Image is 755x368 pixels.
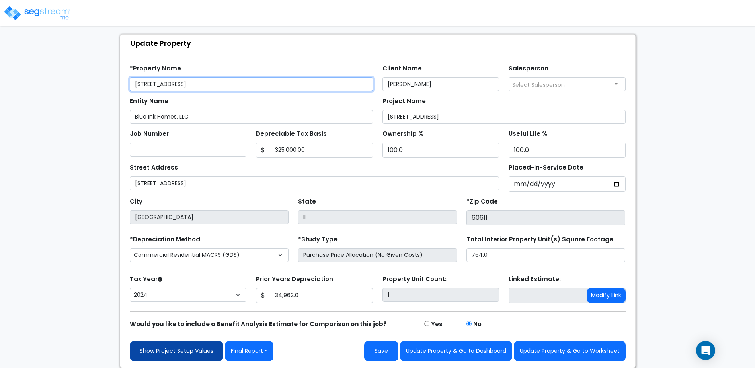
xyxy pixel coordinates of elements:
[382,77,499,91] input: Client Name
[256,129,327,139] label: Depreciable Tax Basis
[256,143,270,158] span: $
[473,320,482,329] label: No
[382,143,499,158] input: Ownership
[382,97,426,106] label: Project Name
[130,235,200,244] label: *Depreciation Method
[514,341,626,361] button: Update Property & Go to Worksheet
[382,275,447,284] label: Property Unit Count:
[130,176,499,190] input: Street Address
[431,320,443,329] label: Yes
[364,341,398,361] button: Save
[696,341,715,360] div: Open Intercom Messenger
[130,129,169,139] label: Job Number
[466,248,625,262] input: total square foot
[400,341,512,361] button: Update Property & Go to Dashboard
[130,341,223,361] a: Show Project Setup Values
[256,275,333,284] label: Prior Years Depreciation
[3,5,71,21] img: logo_pro_r.png
[466,210,625,225] input: Zip Code
[509,163,583,172] label: Placed-In-Service Date
[130,197,142,206] label: City
[382,110,626,124] input: Project Name
[130,97,168,106] label: Entity Name
[130,77,373,91] input: Property Name
[130,163,178,172] label: Street Address
[225,341,274,361] button: Final Report
[509,143,626,158] input: Depreciation
[466,197,498,206] label: *Zip Code
[509,275,561,284] label: Linked Estimate:
[466,235,613,244] label: Total Interior Property Unit(s) Square Footage
[382,288,499,302] input: Building Count
[382,129,424,139] label: Ownership %
[130,64,181,73] label: *Property Name
[512,81,565,89] span: Select Salesperson
[124,35,635,52] div: Update Property
[270,288,373,303] input: 0.00
[587,288,626,303] button: Modify Link
[130,275,162,284] label: Tax Year
[382,64,422,73] label: Client Name
[256,288,270,303] span: $
[130,110,373,124] input: Entity Name
[509,64,548,73] label: Salesperson
[298,235,338,244] label: *Study Type
[509,129,548,139] label: Useful Life %
[270,143,373,158] input: 0.00
[298,197,316,206] label: State
[130,320,387,328] strong: Would you like to include a Benefit Analysis Estimate for Comparison on this job?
